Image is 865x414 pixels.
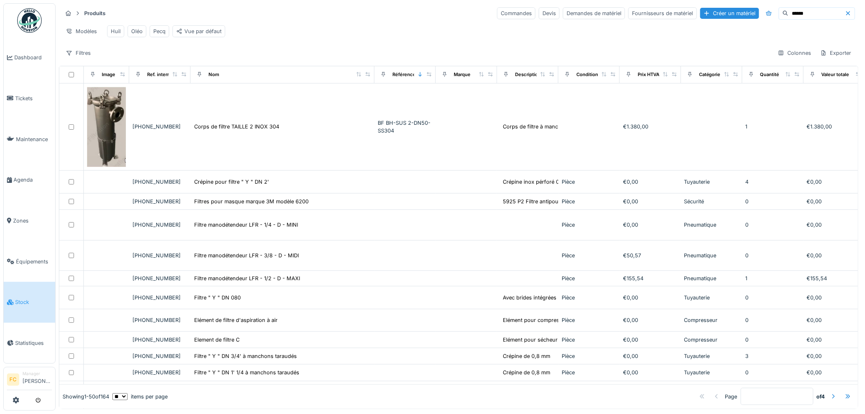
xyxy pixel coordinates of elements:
[562,221,616,229] div: Pièce
[102,71,115,78] div: Image
[17,8,42,33] img: Badge_color-CXgf-gQk.svg
[807,198,862,205] div: €0,00
[562,274,616,282] div: Pièce
[638,71,659,78] div: Prix HTVA
[807,252,862,259] div: €0,00
[503,369,550,376] div: Crépine de 0,8 mm
[194,336,240,344] div: Element de filtre C
[684,316,739,324] div: Compresseur
[807,336,862,344] div: €0,00
[503,316,628,324] div: Elément pour compresseur COMPAIR 6100 N 07 A
[562,316,616,324] div: Pièce
[4,160,55,200] a: Agenda
[623,221,678,229] div: €0,00
[4,241,55,282] a: Équipements
[454,71,471,78] div: Marque
[623,252,678,259] div: €50,57
[684,178,739,186] div: Tuyauterie
[13,176,52,184] span: Agenda
[807,316,862,324] div: €0,00
[746,369,800,376] div: 0
[503,198,615,205] div: 5925 P2 Filtre antipoussière pour série 6000
[4,200,55,241] a: Zones
[623,123,678,130] div: €1.380,00
[746,198,800,205] div: 0
[4,37,55,78] a: Dashboard
[503,336,582,344] div: Elément pour sécheur pedeluve
[684,252,739,259] div: Pneumatique
[15,339,52,347] span: Statistiques
[13,217,52,225] span: Zones
[132,123,187,130] div: [PHONE_NUMBER]
[725,393,737,400] div: Page
[194,221,298,229] div: Filtre manodétendeur LFR - 1/4 - D - MINI
[684,198,739,205] div: Sécurité
[132,221,187,229] div: [PHONE_NUMBER]
[194,198,309,205] div: Filtres pour masque marque 3M modèle 6200
[807,352,862,360] div: €0,00
[81,9,109,17] strong: Produits
[700,8,759,19] div: Créer un matériel
[4,78,55,119] a: Tickets
[623,316,678,324] div: €0,00
[176,27,222,35] div: Vue par défaut
[623,369,678,376] div: €0,00
[503,178,574,186] div: Crépine inox pérforé 0,8MM
[817,393,825,400] strong: of 4
[822,71,849,78] div: Valeur totale
[7,373,19,386] li: FC
[746,336,800,344] div: 0
[132,198,187,205] div: [PHONE_NUMBER]
[22,371,52,388] li: [PERSON_NAME]
[807,221,862,229] div: €0,00
[15,298,52,306] span: Stock
[147,71,173,78] div: Ref. interne
[562,178,616,186] div: Pièce
[208,71,219,78] div: Nom
[807,178,862,186] div: €0,00
[4,282,55,323] a: Stock
[392,71,446,78] div: Référence constructeur
[684,274,739,282] div: Pneumatique
[628,7,697,19] div: Fournisseurs de matériel
[16,135,52,143] span: Maintenance
[746,352,800,360] div: 3
[623,294,678,301] div: €0,00
[132,252,187,259] div: [PHONE_NUMBER]
[153,27,166,35] div: Pecq
[63,393,109,400] div: Showing 1 - 50 of 164
[807,123,862,130] div: €1.380,00
[562,294,616,301] div: Pièce
[623,198,678,205] div: €0,00
[194,352,297,360] div: Filtre " Y " DN 3/4' à manchons taraudés
[623,336,678,344] div: €0,00
[378,119,432,135] div: BF BH-SUS 2-DN50-SS304
[503,123,627,130] div: Corps de filtre à manches en acier inoxydable 3...
[7,371,52,390] a: FC Manager[PERSON_NAME]
[4,323,55,364] a: Statistiques
[4,119,55,160] a: Maintenance
[539,7,560,19] div: Devis
[132,316,187,324] div: [PHONE_NUMBER]
[112,393,168,400] div: items per page
[132,369,187,376] div: [PHONE_NUMBER]
[699,71,721,78] div: Catégorie
[132,294,187,301] div: [PHONE_NUMBER]
[623,352,678,360] div: €0,00
[515,71,541,78] div: Description
[684,336,739,344] div: Compresseur
[746,294,800,301] div: 0
[15,94,52,102] span: Tickets
[760,71,780,78] div: Quantité
[562,369,616,376] div: Pièce
[194,294,241,301] div: Filtre " Y " DN 080
[111,27,121,35] div: Huil
[817,47,855,59] div: Exporter
[576,71,615,78] div: Conditionnement
[194,369,299,376] div: Filtre " Y " DN 1' 1/4 à manchons taraudés
[194,178,269,186] div: Crépine pour filtre " Y " DN 2'
[132,352,187,360] div: [PHONE_NUMBER]
[503,294,556,301] div: Avec brides intégrées
[623,274,678,282] div: €155,54
[746,221,800,229] div: 0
